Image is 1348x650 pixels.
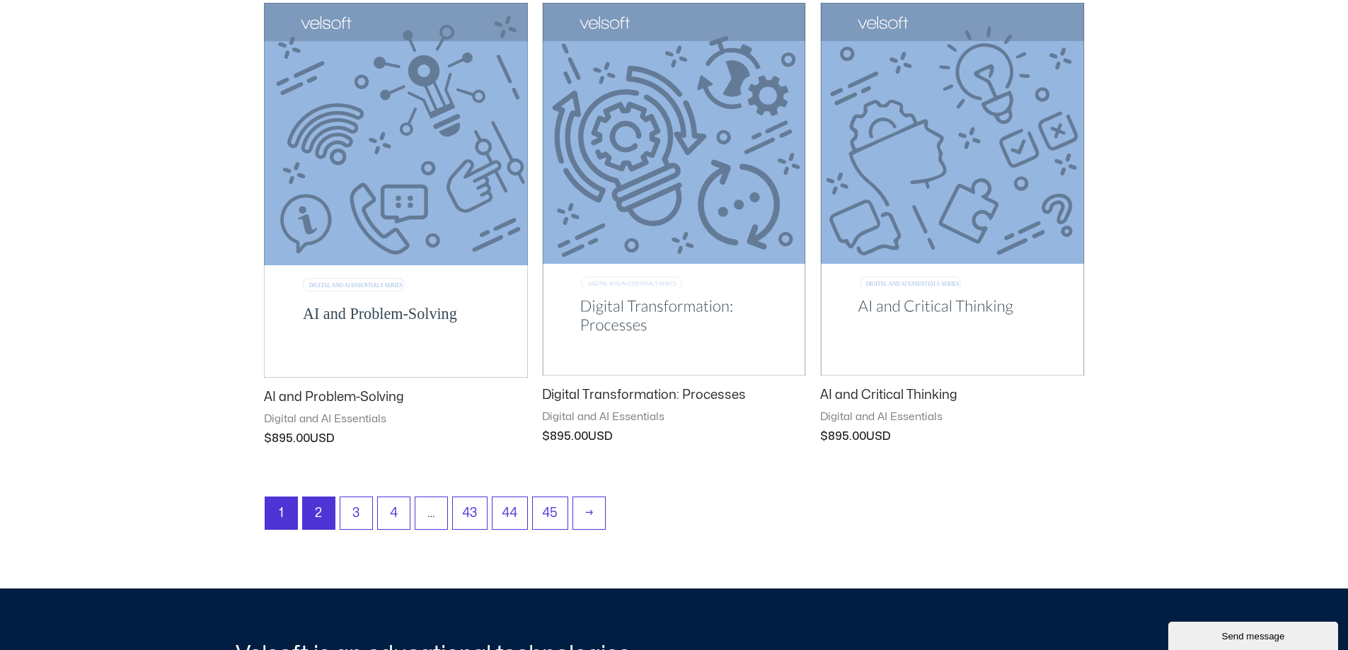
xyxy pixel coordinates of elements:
[340,497,372,529] a: Page 3
[533,497,568,529] a: Page 45
[573,497,605,529] a: →
[303,497,335,529] a: Page 2
[264,433,272,444] span: $
[820,431,866,442] bdi: 895.00
[453,497,487,529] a: Page 43
[492,497,527,529] a: Page 44
[542,387,806,410] a: Digital Transformation: Processes
[264,389,528,412] a: AI and Problem-Solving
[820,387,1084,403] h2: AI and Critical Thinking
[820,3,1084,375] img: AI and Critical Thinking
[265,497,297,529] span: Page 1
[542,431,588,442] bdi: 895.00
[378,497,410,529] a: Page 4
[820,387,1084,410] a: AI and Critical Thinking
[264,389,528,405] h2: AI and Problem-Solving
[820,410,1084,424] span: Digital and AI Essentials
[264,412,528,426] span: Digital and AI Essentials
[542,3,806,375] img: Digital Transformation: Processes
[264,497,1085,537] nav: Product Pagination
[415,497,447,529] span: …
[1168,619,1341,650] iframe: chat widget
[542,431,550,442] span: $
[820,431,828,442] span: $
[542,387,806,403] h2: Digital Transformation: Processes
[264,433,310,444] bdi: 895.00
[264,3,528,377] img: AI and Problem-Solving
[542,410,806,424] span: Digital and AI Essentials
